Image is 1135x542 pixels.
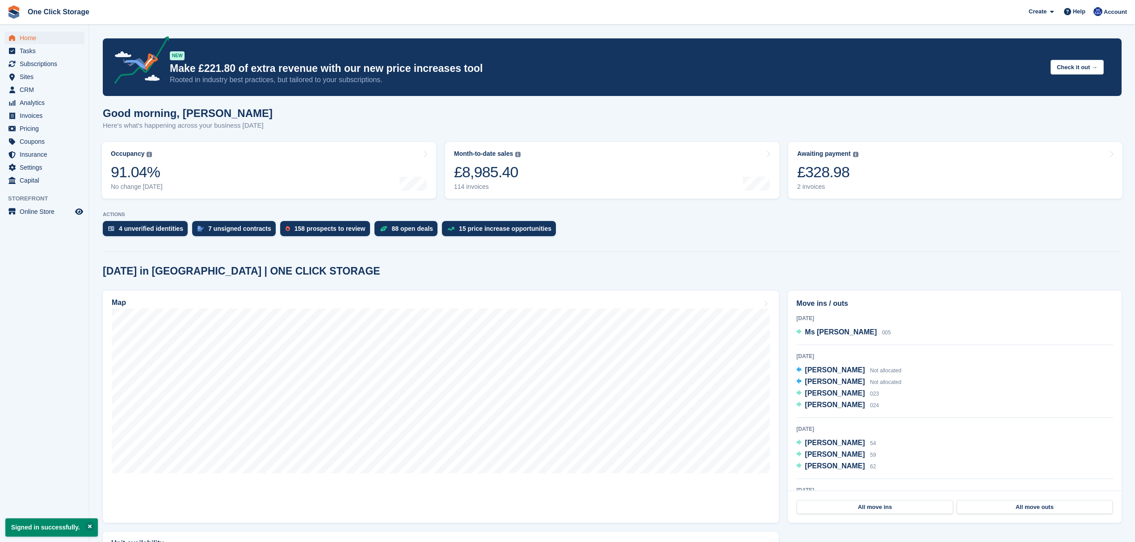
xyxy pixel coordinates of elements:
div: 91.04% [111,163,163,181]
a: Awaiting payment £328.98 2 invoices [788,142,1122,199]
div: NEW [170,51,185,60]
div: [DATE] [796,352,1113,360]
img: price_increase_opportunities-93ffe204e8149a01c8c9dc8f82e8f89637d9d84a8eef4429ea346261dce0b2c0.svg [447,227,454,231]
span: Storefront [8,194,89,203]
div: Month-to-date sales [454,150,513,158]
a: menu [4,122,84,135]
p: Rooted in industry best practices, but tailored to your subscriptions. [170,75,1043,85]
div: Awaiting payment [797,150,851,158]
span: Pricing [20,122,73,135]
a: Month-to-date sales £8,985.40 114 invoices [445,142,779,199]
p: Signed in successfully. [5,518,98,537]
a: [PERSON_NAME] Not allocated [796,376,901,388]
a: 15 price increase opportunities [442,221,560,241]
span: Home [20,32,73,44]
img: icon-info-grey-7440780725fd019a000dd9b08b2336e03edf1995a4989e88bcd33f0948082b44.svg [147,152,152,157]
a: [PERSON_NAME] 023 [796,388,879,400]
img: contract_signature_icon-13c848040528278c33f63329250d36e43548de30e8caae1d1a13099fd9432cc5.svg [198,226,204,231]
p: ACTIONS [103,212,1122,217]
img: verify_identity-adf6edd0f0f0b5bbfe63781bf79b02c33cf7c696d77639b501bdc392416b5a36.svg [108,226,114,231]
img: icon-info-grey-7440780725fd019a000dd9b08b2336e03edf1995a4989e88bcd33f0948082b44.svg [853,152,858,157]
span: Subscriptions [20,58,73,70]
div: 2 invoices [797,183,858,191]
div: [DATE] [796,425,1113,433]
img: deal-1b604bf984904fb50ccaf53a9ad4b4a5d6e5aea283cecdc64d6e3604feb123c2.svg [380,225,387,232]
a: All move outs [957,500,1113,514]
div: £328.98 [797,163,858,181]
div: Occupancy [111,150,144,158]
a: 88 open deals [374,221,442,241]
span: Ms [PERSON_NAME] [805,328,877,336]
span: CRM [20,83,73,96]
span: Coupons [20,135,73,148]
span: [PERSON_NAME] [805,439,865,446]
div: 114 invoices [454,183,521,191]
span: 62 [870,463,876,470]
img: stora-icon-8386f47178a22dfd0bd8f6a31ec36ba5ce8667c1dd55bd0f319d3a0aa187defe.svg [7,5,21,19]
span: Not allocated [870,367,901,374]
span: Insurance [20,148,73,161]
a: menu [4,32,84,44]
span: [PERSON_NAME] [805,366,865,374]
a: menu [4,58,84,70]
a: 158 prospects to review [280,221,374,241]
div: 88 open deals [392,225,433,232]
a: menu [4,109,84,122]
a: Map [103,291,779,523]
a: One Click Storage [24,4,93,19]
h1: Good morning, [PERSON_NAME] [103,107,273,119]
a: menu [4,148,84,161]
div: £8,985.40 [454,163,521,181]
img: price-adjustments-announcement-icon-8257ccfd72463d97f412b2fc003d46551f7dbcb40ab6d574587a9cd5c0d94... [107,36,169,87]
span: Settings [20,161,73,174]
span: 59 [870,452,876,458]
a: menu [4,45,84,57]
h2: [DATE] in [GEOGRAPHIC_DATA] | ONE CLICK STORAGE [103,265,380,277]
a: [PERSON_NAME] 54 [796,438,876,449]
a: 7 unsigned contracts [192,221,280,241]
a: Occupancy 91.04% No change [DATE] [102,142,436,199]
div: 7 unsigned contracts [208,225,271,232]
h2: Map [112,299,126,307]
span: Sites [20,71,73,83]
a: menu [4,96,84,109]
img: Thomas [1093,7,1102,16]
span: [PERSON_NAME] [805,450,865,458]
p: Here's what's happening across your business [DATE] [103,121,273,131]
span: [PERSON_NAME] [805,462,865,470]
span: 024 [870,402,879,409]
span: Capital [20,174,73,187]
a: All move ins [797,500,953,514]
a: 4 unverified identities [103,221,192,241]
div: [DATE] [796,486,1113,494]
h2: Move ins / outs [796,298,1113,309]
div: No change [DATE] [111,183,163,191]
span: [PERSON_NAME] [805,401,865,409]
p: Make £221.80 of extra revenue with our new price increases tool [170,62,1043,75]
div: 158 prospects to review [294,225,366,232]
img: prospect-51fa495bee0391a8d652442698ab0144808aea92771e9ea1ae160a38d050c398.svg [286,226,290,231]
a: menu [4,135,84,148]
span: Help [1073,7,1085,16]
button: Check it out → [1051,60,1104,75]
span: Online Store [20,205,73,218]
span: Create [1029,7,1047,16]
span: Not allocated [870,379,901,385]
img: icon-info-grey-7440780725fd019a000dd9b08b2336e03edf1995a4989e88bcd33f0948082b44.svg [515,152,521,157]
a: menu [4,174,84,187]
a: Ms [PERSON_NAME] 005 [796,327,891,338]
a: menu [4,71,84,83]
span: 023 [870,391,879,397]
a: menu [4,161,84,174]
div: [DATE] [796,314,1113,322]
a: menu [4,205,84,218]
span: Tasks [20,45,73,57]
a: [PERSON_NAME] 62 [796,461,876,472]
span: Analytics [20,96,73,109]
a: [PERSON_NAME] 024 [796,400,879,411]
span: Account [1104,8,1127,17]
span: Invoices [20,109,73,122]
a: menu [4,83,84,96]
a: [PERSON_NAME] Not allocated [796,365,901,376]
span: 54 [870,440,876,446]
